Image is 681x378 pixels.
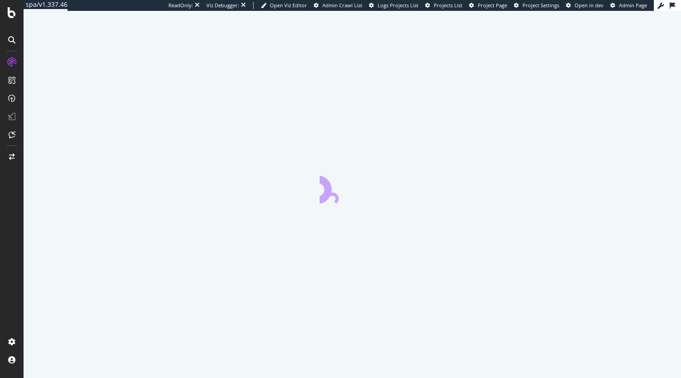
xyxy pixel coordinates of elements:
[478,2,507,9] span: Project Page
[320,171,385,204] div: animation
[369,2,418,9] a: Logs Projects List
[610,2,647,9] a: Admin Page
[469,2,507,9] a: Project Page
[314,2,362,9] a: Admin Crawl List
[523,2,559,9] span: Project Settings
[168,2,193,9] div: ReadOnly:
[575,2,604,9] span: Open in dev
[434,2,462,9] span: Projects List
[619,2,647,9] span: Admin Page
[566,2,604,9] a: Open in dev
[514,2,559,9] a: Project Settings
[270,2,307,9] span: Open Viz Editor
[425,2,462,9] a: Projects List
[206,2,239,9] div: Viz Debugger:
[322,2,362,9] span: Admin Crawl List
[378,2,418,9] span: Logs Projects List
[261,2,307,9] a: Open Viz Editor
